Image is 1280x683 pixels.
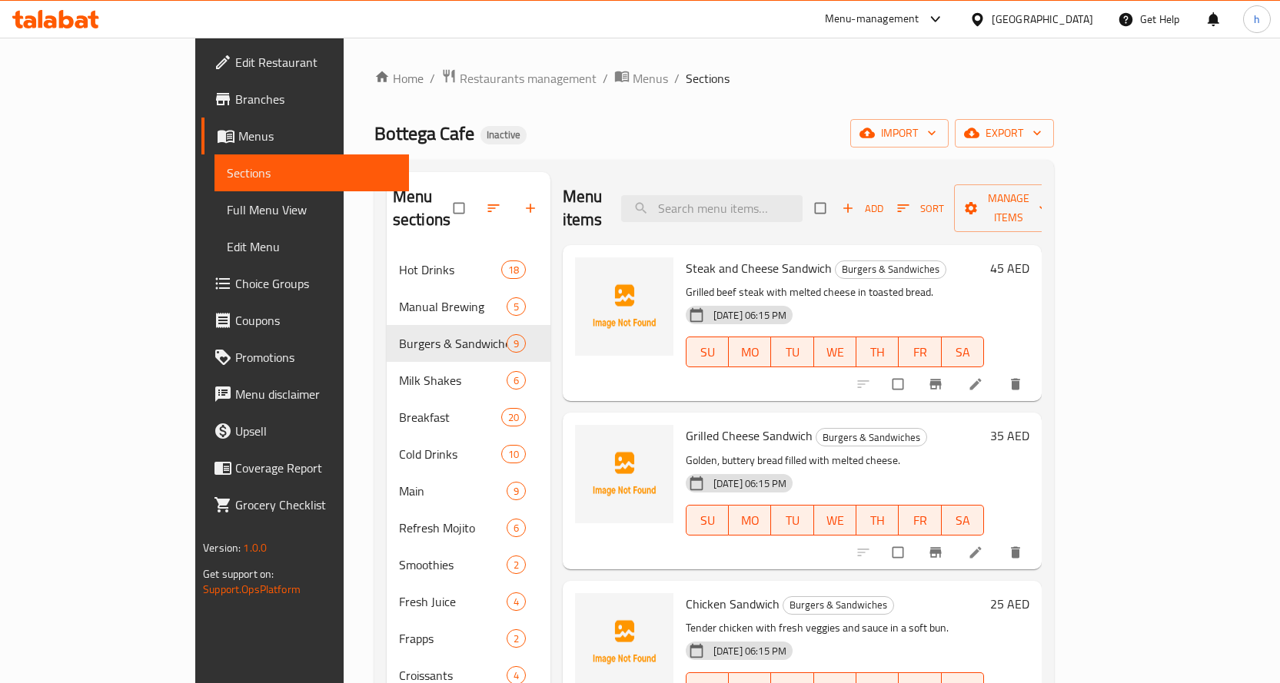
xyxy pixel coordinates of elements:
span: 18 [502,263,525,277]
span: Branches [235,90,397,108]
div: Smoothies2 [387,546,550,583]
a: Sections [214,154,409,191]
button: WE [814,337,856,367]
span: Sort items [887,197,954,220]
span: [DATE] 06:15 PM [707,476,793,491]
a: Branches [201,81,409,118]
span: [DATE] 06:15 PM [707,308,793,323]
div: items [501,408,526,426]
span: Grocery Checklist [235,496,397,514]
span: 2 [507,558,525,572]
div: Burgers & Sandwiches [835,260,946,279]
button: MO [729,337,771,367]
button: Branch-specific-item [919,367,956,401]
h2: Menu items [563,185,603,231]
span: Inactive [480,128,527,141]
span: Promotions [235,348,397,366]
span: Menu disclaimer [235,385,397,403]
span: Bottega Cafe [374,116,474,151]
span: 4 [507,668,525,683]
button: TH [856,505,899,535]
button: delete [999,535,1036,569]
span: SA [948,341,978,363]
div: items [501,260,526,279]
a: Promotions [201,339,409,376]
div: items [507,555,526,574]
button: FR [899,505,941,535]
li: / [674,69,680,88]
li: / [603,69,608,88]
span: Milk Shakes [399,371,507,390]
span: Coverage Report [235,459,397,477]
span: Edit Restaurant [235,53,397,71]
p: Golden, buttery bread filled with melted cheese. [686,451,984,470]
button: import [850,119,949,148]
span: Version: [203,538,241,558]
span: Menus [633,69,668,88]
span: Hot Drinks [399,260,501,279]
div: Burgers & Sandwiches [816,428,927,446]
span: Manage items [966,189,1051,227]
span: 2 [507,632,525,646]
div: Main9 [387,472,550,509]
div: Burgers & Sandwiches [783,596,894,615]
span: import [863,124,936,143]
span: SA [948,509,978,532]
span: TH [863,509,893,532]
button: SU [686,337,729,367]
span: 1.0.0 [243,538,267,558]
span: Fresh Juice [399,592,507,611]
span: 5 [507,300,525,314]
span: SU [693,341,723,363]
span: Burgers & Sandwiches [399,334,507,353]
span: 6 [507,521,525,535]
span: Choice Groups [235,274,397,293]
a: Edit menu item [968,376,986,392]
span: Cold Drinks [399,445,501,463]
span: 20 [502,410,525,425]
span: FR [905,509,935,532]
h6: 45 AED [990,257,1029,279]
span: Burgers & Sandwiches [783,596,893,614]
a: Coupons [201,302,409,339]
span: Get support on: [203,564,274,584]
a: Menus [201,118,409,154]
span: 9 [507,337,525,351]
span: Full Menu View [227,201,397,219]
button: MO [729,505,771,535]
span: [DATE] 06:15 PM [707,644,793,658]
h2: Menu sections [393,185,454,231]
li: / [430,69,435,88]
div: Manual Brewing5 [387,288,550,325]
div: items [507,482,526,500]
span: Frapps [399,629,507,648]
span: Add item [838,197,887,220]
div: Manual Brewing [399,297,507,316]
p: Tender chicken with fresh veggies and sauce in a soft bun. [686,618,984,638]
div: Main [399,482,507,500]
span: Restaurants management [460,69,597,88]
a: Menu disclaimer [201,376,409,413]
span: WE [820,509,850,532]
div: items [507,371,526,390]
span: Select to update [883,370,916,399]
button: Branch-specific-item [919,535,956,569]
div: Breakfast20 [387,399,550,436]
div: Milk Shakes6 [387,362,550,399]
div: Refresh Mojito6 [387,509,550,546]
a: Grocery Checklist [201,486,409,523]
button: Manage items [954,184,1063,232]
button: Add [838,197,887,220]
span: MO [735,509,765,532]
div: items [507,334,526,353]
span: Edit Menu [227,237,397,256]
a: Edit Restaurant [201,44,409,81]
span: Breakfast [399,408,501,426]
